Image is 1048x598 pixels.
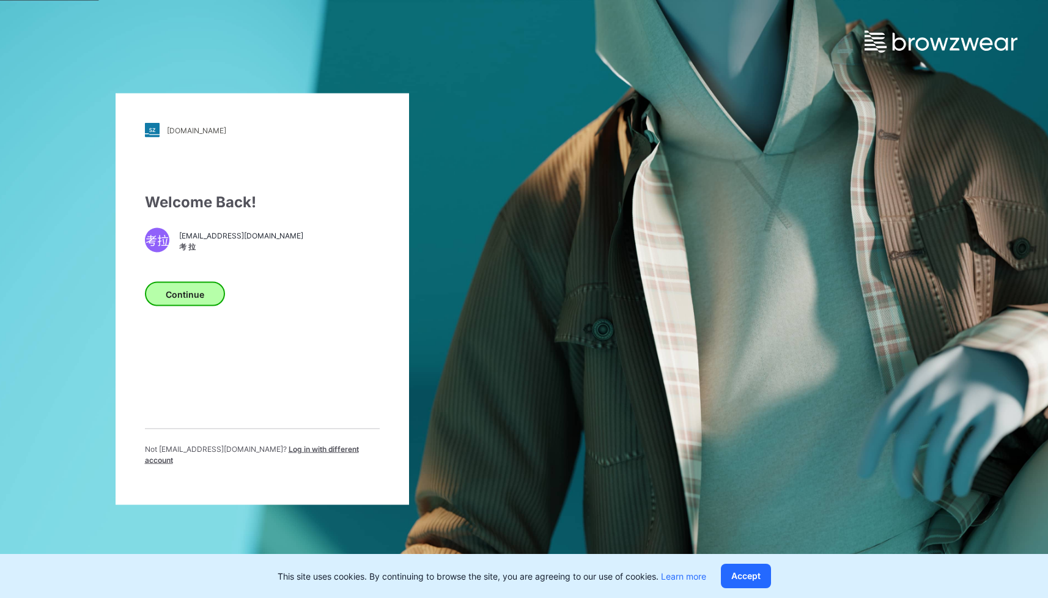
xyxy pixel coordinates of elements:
a: [DOMAIN_NAME] [145,123,380,138]
img: stylezone-logo.562084cfcfab977791bfbf7441f1a819.svg [145,123,160,138]
span: 考 拉 [179,241,303,252]
button: Accept [721,564,771,588]
div: 考拉 [145,228,169,253]
p: Not [EMAIL_ADDRESS][DOMAIN_NAME] ? [145,444,380,466]
div: [DOMAIN_NAME] [167,125,226,135]
a: Learn more [661,571,706,581]
span: [EMAIL_ADDRESS][DOMAIN_NAME] [179,230,303,241]
div: Welcome Back! [145,191,380,213]
img: browzwear-logo.e42bd6dac1945053ebaf764b6aa21510.svg [865,31,1017,53]
button: Continue [145,282,225,306]
p: This site uses cookies. By continuing to browse the site, you are agreeing to our use of cookies. [278,570,706,583]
